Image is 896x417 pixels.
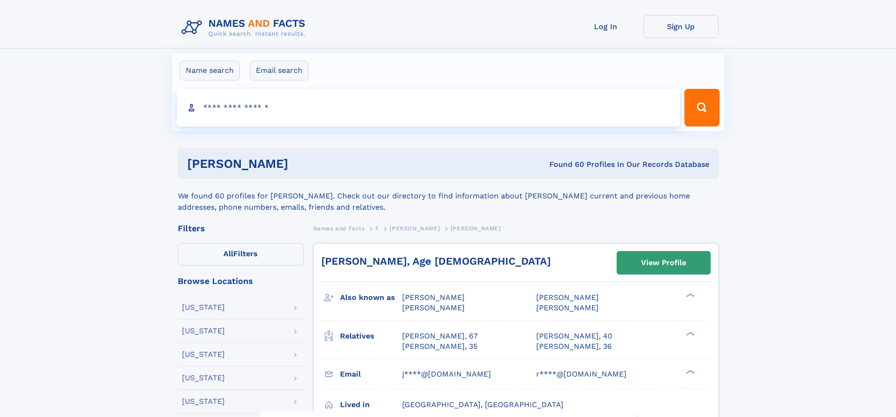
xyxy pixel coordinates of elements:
[340,328,402,344] h3: Relatives
[178,277,304,285] div: Browse Locations
[402,303,465,312] span: [PERSON_NAME]
[182,374,225,382] div: [US_STATE]
[177,89,681,126] input: search input
[178,15,313,40] img: Logo Names and Facts
[568,15,643,38] a: Log In
[187,158,419,170] h1: [PERSON_NAME]
[182,327,225,335] div: [US_STATE]
[250,61,309,80] label: Email search
[178,243,304,266] label: Filters
[419,159,709,170] div: Found 60 Profiles In Our Records Database
[182,304,225,311] div: [US_STATE]
[182,351,225,358] div: [US_STATE]
[684,89,719,126] button: Search Button
[340,290,402,306] h3: Also known as
[684,330,695,337] div: ❯
[536,331,612,341] a: [PERSON_NAME], 40
[402,341,477,352] a: [PERSON_NAME], 35
[313,222,365,234] a: Names and Facts
[451,225,501,232] span: [PERSON_NAME]
[684,292,695,299] div: ❯
[389,222,440,234] a: [PERSON_NAME]
[375,222,379,234] a: F
[375,225,379,232] span: F
[536,341,612,352] a: [PERSON_NAME], 36
[178,224,304,233] div: Filters
[402,400,563,409] span: [GEOGRAPHIC_DATA], [GEOGRAPHIC_DATA]
[643,15,719,38] a: Sign Up
[340,366,402,382] h3: Email
[223,249,233,258] span: All
[180,61,240,80] label: Name search
[340,397,402,413] h3: Lived in
[684,369,695,375] div: ❯
[641,252,686,274] div: View Profile
[321,255,551,267] a: [PERSON_NAME], Age [DEMOGRAPHIC_DATA]
[389,225,440,232] span: [PERSON_NAME]
[402,331,478,341] a: [PERSON_NAME], 67
[536,293,599,302] span: [PERSON_NAME]
[402,293,465,302] span: [PERSON_NAME]
[182,398,225,405] div: [US_STATE]
[617,252,710,274] a: View Profile
[178,179,719,213] div: We found 60 profiles for [PERSON_NAME]. Check out our directory to find information about [PERSON...
[536,303,599,312] span: [PERSON_NAME]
